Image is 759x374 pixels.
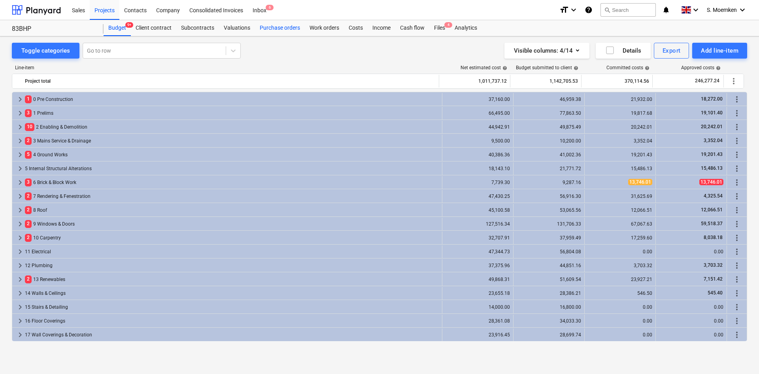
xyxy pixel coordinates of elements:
[125,22,133,28] span: 9+
[517,290,581,296] div: 28,386.21
[681,65,721,70] div: Approved costs
[732,275,742,284] span: More actions
[732,192,742,201] span: More actions
[517,318,581,324] div: 34,033.30
[15,178,25,187] span: keyboard_arrow_right
[517,124,581,130] div: 49,875.49
[15,108,25,118] span: keyboard_arrow_right
[25,218,439,230] div: 9 Windows & Doors
[662,5,670,15] i: notifications
[700,152,723,157] span: 19,201.43
[719,336,759,374] iframe: Chat Widget
[15,150,25,159] span: keyboard_arrow_right
[15,261,25,270] span: keyboard_arrow_right
[732,95,742,104] span: More actions
[588,263,652,268] div: 3,703.32
[446,290,510,296] div: 23,655.18
[654,43,689,59] button: Export
[446,124,510,130] div: 44,942.91
[104,20,131,36] div: Budget
[517,277,581,282] div: 51,609.54
[703,193,723,199] span: 4,325.54
[699,179,723,185] span: 13,746.01
[255,20,305,36] div: Purchase orders
[446,110,510,116] div: 66,495.00
[15,164,25,173] span: keyboard_arrow_right
[700,221,723,226] span: 59,518.37
[25,301,439,313] div: 15 Stairs & Detailing
[446,221,510,227] div: 127,516.34
[25,275,32,283] span: 2
[15,302,25,312] span: keyboard_arrow_right
[25,148,439,161] div: 4 Ground Works
[429,20,450,36] a: Files4
[25,75,436,87] div: Project total
[21,46,70,56] div: Toggle categories
[517,194,581,199] div: 56,916.30
[732,233,742,243] span: More actions
[446,138,510,144] div: 9,500.00
[517,166,581,171] div: 21,771.72
[446,207,510,213] div: 45,100.58
[517,110,581,116] div: 77,863.50
[517,304,581,310] div: 16,800.00
[517,180,581,185] div: 9,287.16
[219,20,255,36] div: Valuations
[517,138,581,144] div: 10,200.00
[446,263,510,268] div: 37,375.96
[104,20,131,36] a: Budget9+
[588,152,652,158] div: 19,201.43
[585,5,593,15] i: Knowledge base
[663,46,681,56] div: Export
[732,122,742,132] span: More actions
[368,20,395,36] a: Income
[15,205,25,215] span: keyboard_arrow_right
[446,152,510,158] div: 40,386.36
[15,275,25,284] span: keyboard_arrow_right
[517,97,581,102] div: 46,959.38
[15,247,25,256] span: keyboard_arrow_right
[344,20,368,36] a: Costs
[732,164,742,173] span: More actions
[588,290,652,296] div: 546.50
[12,25,94,33] div: 83BHP
[703,138,723,143] span: 3,352.04
[588,249,652,254] div: 0.00
[732,150,742,159] span: More actions
[514,46,580,56] div: Visible columns : 4/14
[25,245,439,258] div: 11 Electrical
[25,121,439,133] div: 2 Enabling & Demolition
[588,110,652,116] div: 19,817.68
[729,76,738,86] span: More actions
[517,152,581,158] div: 41,002.36
[266,5,274,10] span: 6
[395,20,429,36] a: Cash flow
[692,43,747,59] button: Add line-item
[461,65,507,70] div: Net estimated cost
[732,302,742,312] span: More actions
[659,304,723,310] div: 0.00
[446,166,510,171] div: 18,143.10
[559,5,569,15] i: format_size
[700,96,723,102] span: 18,272.00
[25,151,32,158] span: 5
[659,249,723,254] div: 0.00
[738,5,747,15] i: keyboard_arrow_down
[694,78,720,84] span: 246,277.24
[606,65,649,70] div: Committed costs
[588,318,652,324] div: 0.00
[305,20,344,36] a: Work orders
[517,221,581,227] div: 131,706.33
[131,20,176,36] a: Client contract
[517,332,581,338] div: 28,699.74
[569,5,578,15] i: keyboard_arrow_down
[605,46,641,56] div: Details
[596,43,651,59] button: Details
[450,20,482,36] a: Analytics
[446,318,510,324] div: 28,361.08
[703,235,723,240] span: 8,038.18
[25,109,32,117] span: 3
